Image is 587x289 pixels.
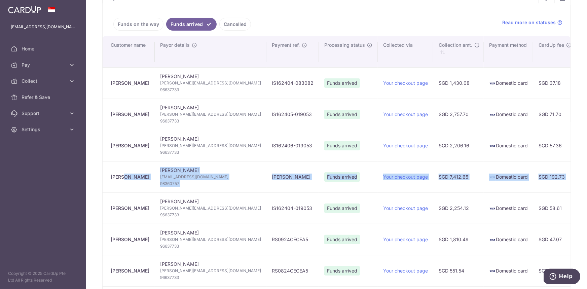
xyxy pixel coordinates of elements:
[155,36,266,67] th: Payor details
[539,42,564,48] span: CardUp fee
[160,149,261,156] span: 96637733
[266,130,319,161] td: IS162406-019053
[111,205,149,212] div: [PERSON_NAME]
[533,130,577,161] td: SGD 57.36
[433,161,484,192] td: SGD 7,412.65
[324,78,360,88] span: Funds arrived
[324,141,360,150] span: Funds arrived
[489,205,496,212] img: visa-sm-192604c4577d2d35970c8ed26b86981c2741ebd56154ab54ad91a526f0f24972.png
[22,110,66,117] span: Support
[155,67,266,99] td: [PERSON_NAME]
[166,18,217,31] a: Funds arrived
[484,161,533,192] td: Domestic card
[22,78,66,84] span: Collect
[383,237,428,242] a: Your checkout page
[383,205,428,211] a: Your checkout page
[433,130,484,161] td: SGD 2,206.16
[15,5,29,11] span: Help
[433,67,484,99] td: SGD 1,430.08
[324,235,360,244] span: Funds arrived
[160,205,261,212] span: [PERSON_NAME][EMAIL_ADDRESS][DOMAIN_NAME]
[22,45,66,52] span: Home
[324,204,360,213] span: Funds arrived
[219,18,251,31] a: Cancelled
[22,94,66,101] span: Refer & Save
[324,110,360,119] span: Funds arrived
[433,255,484,286] td: SGD 551.54
[160,212,261,218] span: 96637733
[155,130,266,161] td: [PERSON_NAME]
[533,99,577,130] td: SGD 71.70
[160,80,261,86] span: [PERSON_NAME][EMAIL_ADDRESS][DOMAIN_NAME]
[111,267,149,274] div: [PERSON_NAME]
[484,99,533,130] td: Domestic card
[502,19,562,26] a: Read more on statuses
[160,267,261,274] span: [PERSON_NAME][EMAIL_ADDRESS][DOMAIN_NAME]
[111,236,149,243] div: [PERSON_NAME]
[383,80,428,86] a: Your checkout page
[489,80,496,87] img: visa-sm-192604c4577d2d35970c8ed26b86981c2741ebd56154ab54ad91a526f0f24972.png
[266,99,319,130] td: IS162405-019053
[484,36,533,67] th: Payment method
[533,255,577,286] td: SGD 14.34
[111,174,149,180] div: [PERSON_NAME]
[160,274,261,281] span: 96637733
[383,143,428,148] a: Your checkout page
[439,42,472,48] span: Collection amt.
[484,192,533,224] td: Domestic card
[324,266,360,276] span: Funds arrived
[266,192,319,224] td: IS162404-019053
[378,36,433,67] th: Collected via
[533,67,577,99] td: SGD 37.18
[383,111,428,117] a: Your checkout page
[324,42,365,48] span: Processing status
[8,5,41,13] img: CardUp
[160,243,261,250] span: 96637733
[533,36,577,67] th: CardUp fee
[160,86,261,93] span: 96637733
[155,99,266,130] td: [PERSON_NAME]
[266,36,319,67] th: Payment ref.
[111,111,149,118] div: [PERSON_NAME]
[489,174,496,181] img: visa-sm-192604c4577d2d35970c8ed26b86981c2741ebd56154ab54ad91a526f0f24972.png
[155,255,266,286] td: [PERSON_NAME]
[383,174,428,180] a: Your checkout page
[160,142,261,149] span: [PERSON_NAME][EMAIL_ADDRESS][DOMAIN_NAME]
[160,236,261,243] span: [PERSON_NAME][EMAIL_ADDRESS][DOMAIN_NAME]
[319,36,378,67] th: Processing status
[489,143,496,149] img: visa-sm-192604c4577d2d35970c8ed26b86981c2741ebd56154ab54ad91a526f0f24972.png
[533,192,577,224] td: SGD 58.61
[103,36,155,67] th: Customer name
[533,224,577,255] td: SGD 47.07
[489,111,496,118] img: visa-sm-192604c4577d2d35970c8ed26b86981c2741ebd56154ab54ad91a526f0f24972.png
[266,67,319,99] td: IS162404-083082
[155,161,266,192] td: [PERSON_NAME]
[484,67,533,99] td: Domestic card
[266,255,319,286] td: RS0824CECEA5
[22,126,66,133] span: Settings
[433,224,484,255] td: SGD 1,810.49
[489,237,496,243] img: visa-sm-192604c4577d2d35970c8ed26b86981c2741ebd56154ab54ad91a526f0f24972.png
[544,269,580,286] iframe: Opens a widget where you can find more information
[383,268,428,274] a: Your checkout page
[160,118,261,124] span: 96637733
[266,161,319,192] td: [PERSON_NAME]
[324,172,360,182] span: Funds arrived
[111,80,149,86] div: [PERSON_NAME]
[484,224,533,255] td: Domestic card
[433,36,484,67] th: Collection amt. : activate to sort column ascending
[155,224,266,255] td: [PERSON_NAME]
[502,19,556,26] span: Read more on statuses
[22,62,66,68] span: Pay
[11,24,75,30] p: [EMAIL_ADDRESS][DOMAIN_NAME]
[160,180,261,187] span: 98360757
[272,42,300,48] span: Payment ref.
[484,130,533,161] td: Domestic card
[111,142,149,149] div: [PERSON_NAME]
[484,255,533,286] td: Domestic card
[160,174,261,180] span: [EMAIL_ADDRESS][DOMAIN_NAME]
